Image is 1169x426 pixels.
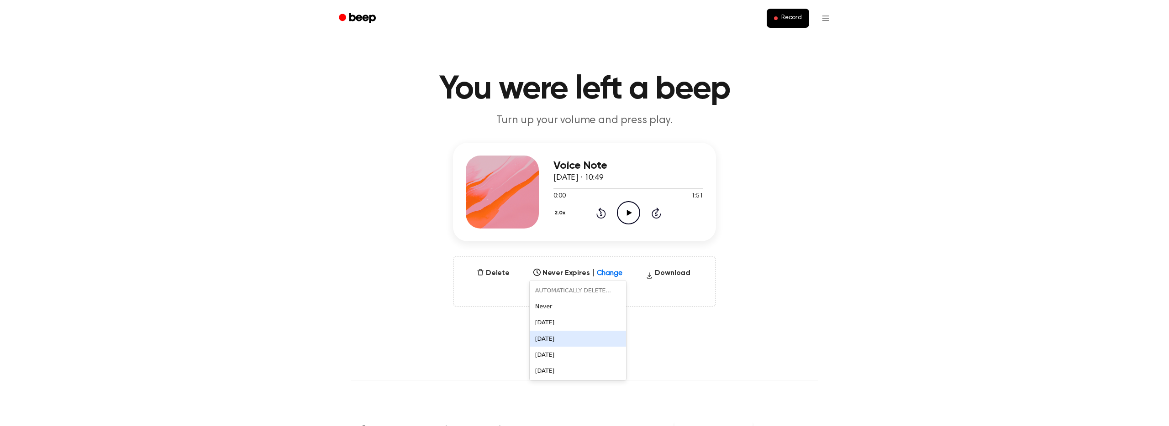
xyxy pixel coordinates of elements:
h1: You were left a beep [351,73,818,106]
button: Download [642,268,694,282]
div: [DATE] [530,314,626,330]
span: 0:00 [553,192,565,201]
div: [DATE] [530,363,626,379]
div: AUTOMATICALLY DELETE... [530,282,626,298]
span: Record [781,14,802,22]
span: [DATE] · 10:49 [553,174,604,182]
button: Delete [473,268,513,279]
div: Never [530,298,626,314]
p: Turn up your volume and press play. [409,113,760,128]
button: Record [767,9,809,28]
button: 2.0x [553,205,569,221]
div: [DATE] [530,331,626,347]
div: [DATE] [530,347,626,363]
span: Only visible to you [465,286,704,295]
span: 1:51 [691,192,703,201]
h3: Voice Note [553,160,703,172]
button: Open menu [815,7,837,29]
a: Beep [332,10,384,27]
